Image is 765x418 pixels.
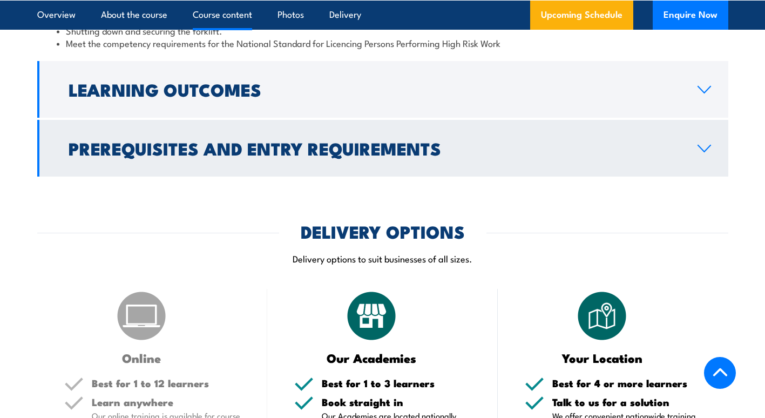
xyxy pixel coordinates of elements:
[69,140,680,156] h2: Prerequisites and Entry Requirements
[294,352,449,364] h3: Our Academies
[57,24,709,37] li: Shutting down and securing the forklift.
[37,61,728,118] a: Learning Outcomes
[92,378,241,388] h5: Best for 1 to 12 learners
[37,120,728,177] a: Prerequisites and Entry Requirements
[64,352,219,364] h3: Online
[552,397,701,407] h5: Talk to us for a solution
[37,252,728,265] p: Delivery options to suit businesses of all sizes.
[69,82,680,97] h2: Learning Outcomes
[552,378,701,388] h5: Best for 4 or more learners
[322,397,471,407] h5: Book straight in
[57,37,709,49] li: Meet the competency requirements for the National Standard for Licencing Persons Performing High ...
[92,397,241,407] h5: Learn anywhere
[525,352,680,364] h3: Your Location
[322,378,471,388] h5: Best for 1 to 3 learners
[301,224,465,239] h2: DELIVERY OPTIONS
